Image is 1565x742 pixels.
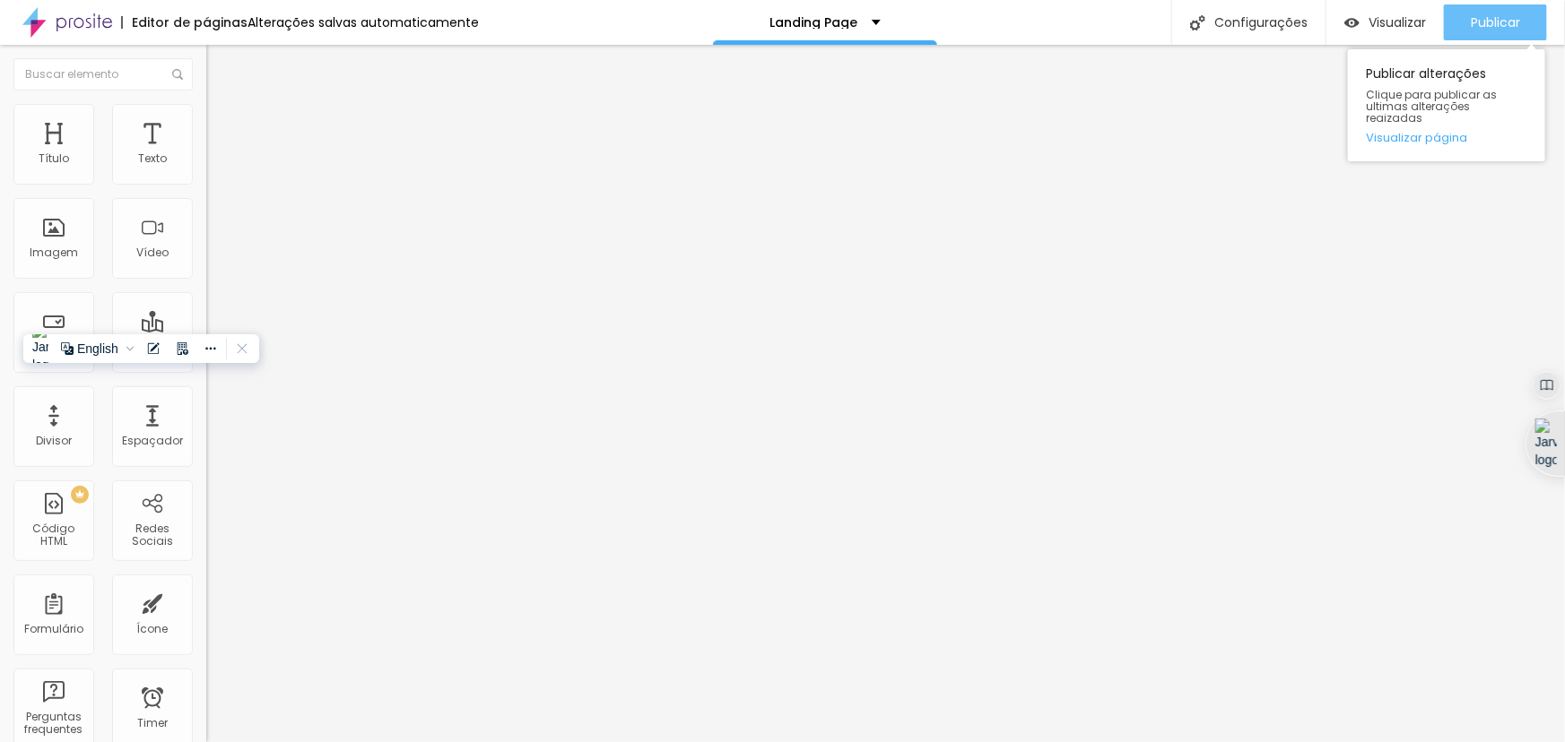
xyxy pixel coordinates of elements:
[137,717,168,729] div: Timer
[137,623,169,635] div: Ícone
[770,16,858,29] p: Landing Page
[136,246,169,259] div: Vídeo
[1348,49,1545,161] div: Publicar alterações
[1471,15,1520,30] span: Publicar
[1190,15,1205,30] img: Icone
[172,69,183,80] img: Icone
[117,522,187,548] div: Redes Sociais
[138,152,167,165] div: Texto
[39,152,69,165] div: Título
[1366,132,1527,143] a: Visualizar página
[121,16,248,29] div: Editor de páginas
[13,58,193,91] input: Buscar elemento
[1344,15,1360,30] img: view-1.svg
[18,711,89,737] div: Perguntas frequentes
[1369,15,1426,30] span: Visualizar
[24,623,83,635] div: Formulário
[18,522,89,548] div: Código HTML
[1326,4,1444,40] button: Visualizar
[1366,89,1527,125] span: Clique para publicar as ultimas alterações reaizadas
[248,16,479,29] div: Alterações salvas automaticamente
[36,435,72,447] div: Divisor
[206,45,1565,742] iframe: Editor
[122,435,183,447] div: Espaçador
[1444,4,1547,40] button: Publicar
[30,246,78,259] div: Imagem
